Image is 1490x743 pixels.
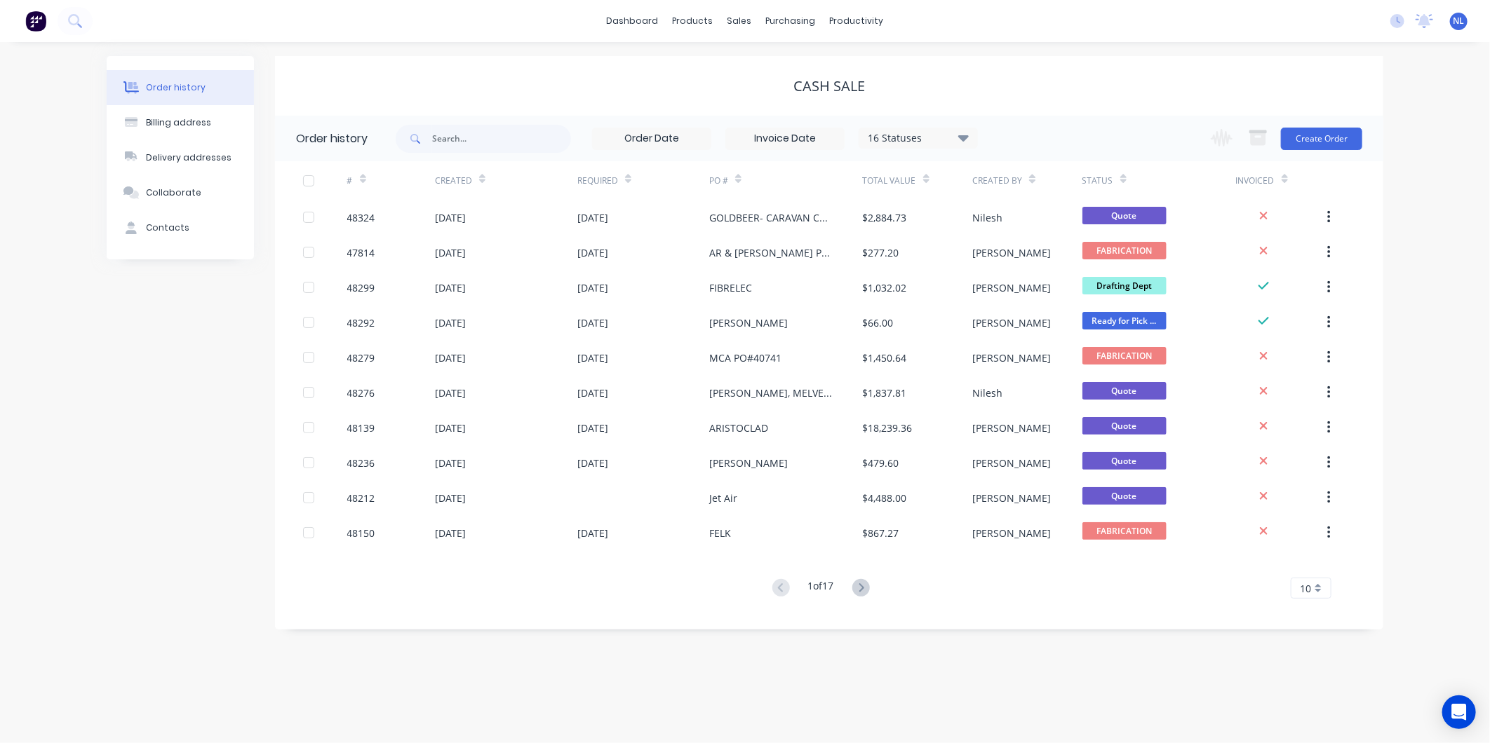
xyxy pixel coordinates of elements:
span: FABRICATION [1082,522,1167,540]
div: ARISTOCLAD [709,421,768,435]
img: Factory [25,11,46,32]
div: 48139 [347,421,375,435]
div: [PERSON_NAME] [972,491,1051,505]
div: 48292 [347,315,375,330]
div: Total Value [863,161,972,200]
div: [DATE] [577,245,608,260]
button: Create Order [1281,128,1362,150]
div: CASH SALE [793,78,865,95]
div: Billing address [146,116,211,129]
span: Quote [1082,207,1167,224]
div: Created [435,175,472,187]
span: Quote [1082,382,1167,400]
div: [DATE] [577,456,608,470]
div: [PERSON_NAME] [709,315,788,330]
span: FABRICATION [1082,242,1167,259]
span: Ready for Pick ... [1082,312,1167,329]
div: [DATE] [577,421,608,435]
div: 48150 [347,526,375,540]
div: FELK [709,526,731,540]
div: [PERSON_NAME], MELVELLE [709,386,835,400]
div: $867.27 [863,526,899,540]
span: Quote [1082,487,1167,505]
div: Created By [972,161,1082,200]
span: FABRICATION [1082,347,1167,364]
button: Billing address [107,105,254,140]
button: Collaborate [107,175,254,210]
span: Quote [1082,417,1167,435]
div: [PERSON_NAME] [972,421,1051,435]
div: 48299 [347,280,375,295]
div: Nilesh [972,210,1002,225]
div: [DATE] [435,245,466,260]
div: $2,884.73 [863,210,907,225]
div: [DATE] [577,526,608,540]
span: 10 [1300,581,1311,596]
div: Created [435,161,577,200]
div: [DATE] [577,210,608,225]
div: Order history [296,130,368,147]
div: [PERSON_NAME] [972,456,1051,470]
div: Required [577,161,709,200]
div: PO # [709,175,728,187]
input: Invoice Date [726,128,844,149]
div: [PERSON_NAME] [972,315,1051,330]
div: [DATE] [435,491,466,505]
div: [DATE] [435,526,466,540]
input: Order Date [593,128,711,149]
div: 1 of 17 [808,578,834,599]
div: Contacts [146,221,189,234]
div: products [666,11,720,32]
div: [DATE] [577,315,608,330]
div: $277.20 [863,245,899,260]
div: [PERSON_NAME] [972,350,1051,365]
div: 48236 [347,456,375,470]
div: Status [1082,175,1113,187]
a: dashboard [600,11,666,32]
span: NL [1454,15,1465,27]
div: [DATE] [435,421,466,435]
div: [DATE] [577,386,608,400]
div: Status [1082,161,1236,200]
div: AR & [PERSON_NAME] PTY LTD [709,245,835,260]
div: sales [720,11,759,32]
div: 48276 [347,386,375,400]
div: GOLDBEER- CARAVAN CUT OUTS [709,210,835,225]
div: [PERSON_NAME] [972,526,1051,540]
div: [DATE] [435,210,466,225]
div: Jet Air [709,491,737,505]
div: Total Value [863,175,916,187]
div: 48279 [347,350,375,365]
span: Quote [1082,452,1167,470]
div: $4,488.00 [863,491,907,505]
div: [PERSON_NAME] [972,245,1051,260]
div: Invoiced [1236,161,1324,200]
div: $1,032.02 [863,280,907,295]
div: [DATE] [435,456,466,470]
div: [DATE] [435,350,466,365]
div: $1,837.81 [863,386,907,400]
div: Nilesh [972,386,1002,400]
div: [PERSON_NAME] [709,456,788,470]
div: $18,239.36 [863,421,913,435]
div: 48212 [347,491,375,505]
div: 47814 [347,245,375,260]
div: [DATE] [435,315,466,330]
div: [DATE] [577,280,608,295]
div: Required [577,175,618,187]
div: [DATE] [435,386,466,400]
div: Open Intercom Messenger [1442,695,1476,729]
div: [DATE] [577,350,608,365]
div: Invoiced [1236,175,1275,187]
div: # [347,175,353,187]
input: Search... [432,125,571,153]
div: 16 Statuses [859,130,977,146]
div: 48324 [347,210,375,225]
span: Drafting Dept [1082,277,1167,294]
div: Collaborate [146,186,201,199]
div: Delivery addresses [146,151,231,164]
div: [DATE] [435,280,466,295]
button: Delivery addresses [107,140,254,175]
div: # [347,161,435,200]
div: $1,450.64 [863,350,907,365]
